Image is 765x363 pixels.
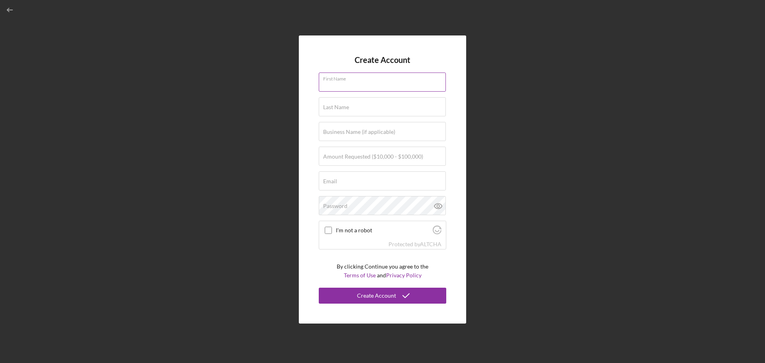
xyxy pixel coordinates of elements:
div: Protected by [388,241,441,247]
label: Amount Requested ($10,000 - $100,000) [323,153,423,160]
a: Visit Altcha.org [420,241,441,247]
label: First Name [323,73,446,82]
a: Terms of Use [344,272,376,279]
a: Visit Altcha.org [433,229,441,235]
p: By clicking Continue you agree to the and [337,262,428,280]
label: I'm not a robot [336,227,430,233]
label: Business Name (if applicable) [323,129,395,135]
label: Last Name [323,104,349,110]
div: Create Account [357,288,396,304]
a: Privacy Policy [386,272,422,279]
label: Password [323,203,347,209]
h4: Create Account [355,55,410,65]
label: Email [323,178,337,184]
button: Create Account [319,288,446,304]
